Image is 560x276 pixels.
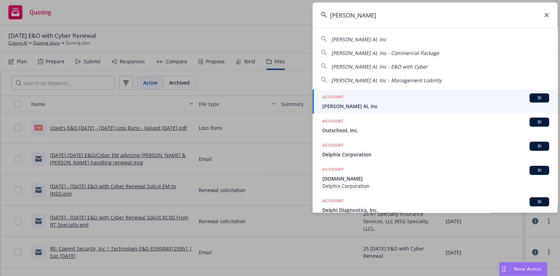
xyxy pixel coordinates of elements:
[322,206,549,214] span: Delphi Diagnostics, Inc.
[313,2,558,28] input: Search...
[532,167,546,174] span: BI
[313,193,558,218] a: ACCOUNTBIDelphi Diagnostics, Inc.
[322,127,549,134] span: Outschool, Inc.
[532,95,546,101] span: BI
[313,114,558,138] a: ACCOUNTBIOutschool, Inc.
[331,50,439,56] span: [PERSON_NAME] AI, Inc - Commercial Package
[313,138,558,162] a: ACCOUNTBIDelphix Corporation
[322,102,549,110] span: [PERSON_NAME] AI, Inc
[322,118,344,126] h5: ACCOUNT
[532,143,546,149] span: BI
[532,119,546,125] span: BI
[322,166,344,174] h5: ACCOUNT
[322,142,344,150] h5: ACCOUNT
[322,175,549,182] span: [DOMAIN_NAME]
[313,162,558,193] a: ACCOUNTBI[DOMAIN_NAME]Delphix Corporation
[322,93,344,102] h5: ACCOUNT
[331,77,442,84] span: [PERSON_NAME] AI, Inc - Management Liability
[322,182,549,190] span: Delphix Corporation
[532,199,546,205] span: BI
[322,151,549,158] span: Delphix Corporation
[313,90,558,114] a: ACCOUNTBI[PERSON_NAME] AI, Inc
[499,262,508,276] div: Drag to move
[331,36,386,43] span: [PERSON_NAME] AI, Inc
[499,262,547,276] button: Nova Assist
[514,266,541,272] span: Nova Assist
[331,63,428,70] span: [PERSON_NAME] AI, Inc - E&O with Cyber
[322,197,344,206] h5: ACCOUNT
